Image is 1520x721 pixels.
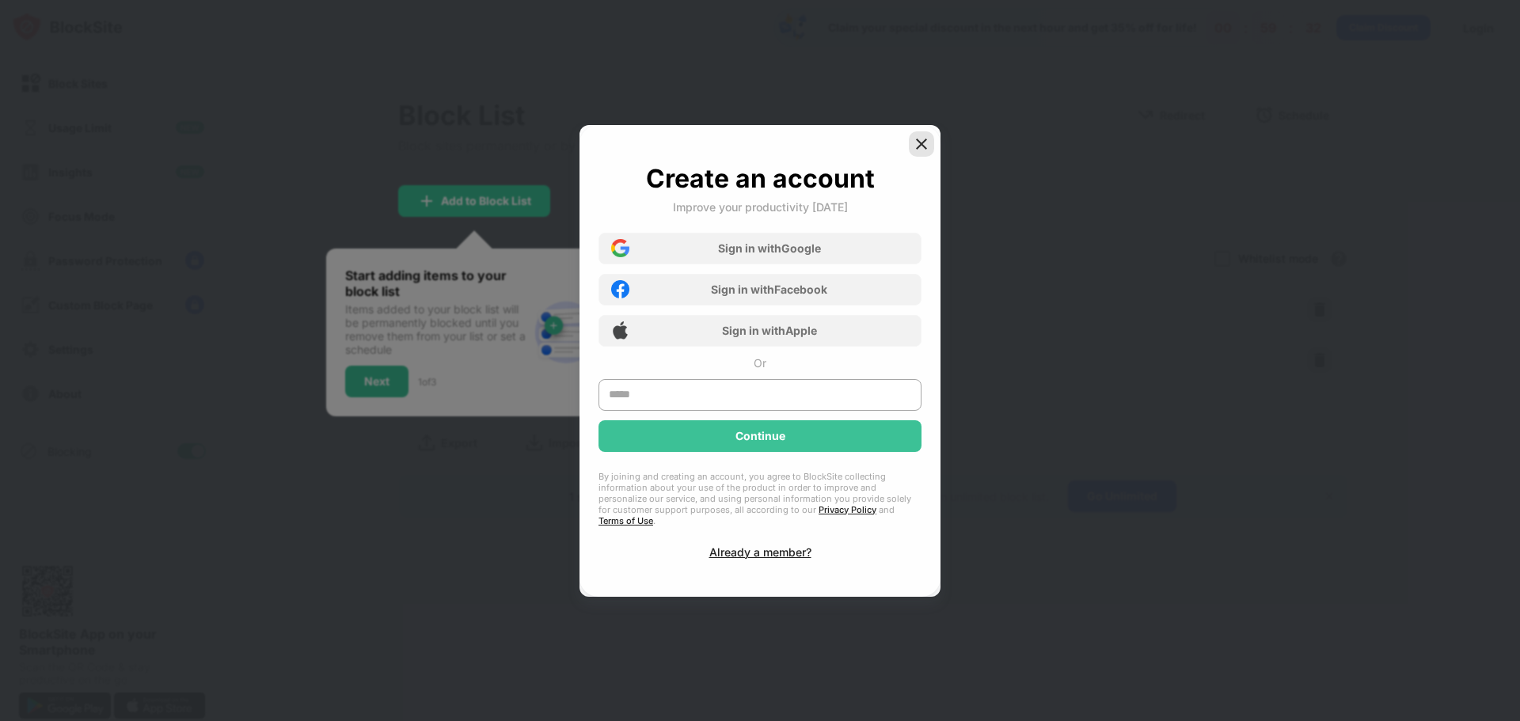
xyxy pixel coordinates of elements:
[709,545,811,559] div: Already a member?
[673,200,848,214] div: Improve your productivity [DATE]
[819,504,876,515] a: Privacy Policy
[611,239,629,257] img: google-icon.png
[598,515,653,526] a: Terms of Use
[718,241,821,255] div: Sign in with Google
[611,280,629,298] img: facebook-icon.png
[754,356,766,370] div: Or
[611,321,629,340] img: apple-icon.png
[735,430,785,442] div: Continue
[598,471,921,526] div: By joining and creating an account, you agree to BlockSite collecting information about your use ...
[646,163,875,194] div: Create an account
[722,324,817,337] div: Sign in with Apple
[711,283,827,296] div: Sign in with Facebook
